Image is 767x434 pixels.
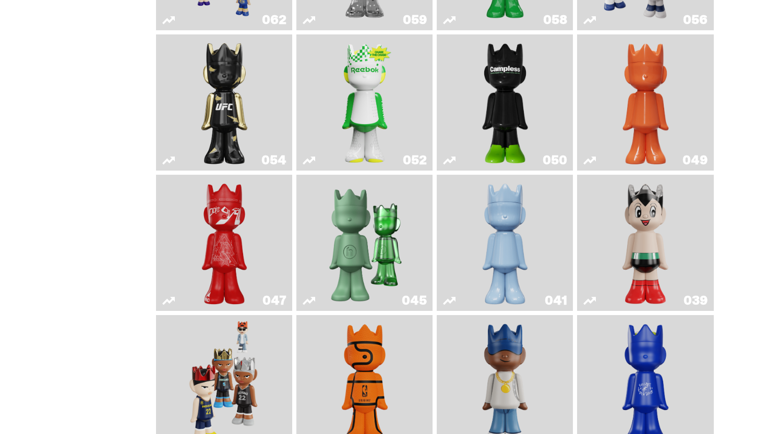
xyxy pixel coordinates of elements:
[583,39,707,166] a: Schrödinger's ghost: Orange Vibe
[403,154,426,166] div: 052
[162,179,286,307] a: Skip
[337,39,392,166] img: Court Victory
[477,179,533,307] img: Schrödinger's ghost: Winter Blue
[443,179,567,307] a: Schrödinger's ghost: Winter Blue
[303,39,426,166] a: Court Victory
[684,294,707,307] div: 039
[618,179,673,307] img: Astro Boy
[197,179,252,307] img: Skip
[543,154,567,166] div: 050
[543,14,567,26] div: 058
[583,179,707,307] a: Astro Boy
[403,14,426,26] div: 059
[477,39,533,166] img: Campless
[545,294,567,307] div: 041
[618,39,673,166] img: Schrödinger's ghost: Orange Vibe
[682,154,707,166] div: 049
[402,294,426,307] div: 045
[321,179,409,307] img: Present
[162,39,286,166] a: Ruby
[262,294,286,307] div: 047
[262,14,286,26] div: 062
[197,39,252,166] img: Ruby
[261,154,286,166] div: 054
[683,14,707,26] div: 056
[303,179,426,307] a: Present
[443,39,567,166] a: Campless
